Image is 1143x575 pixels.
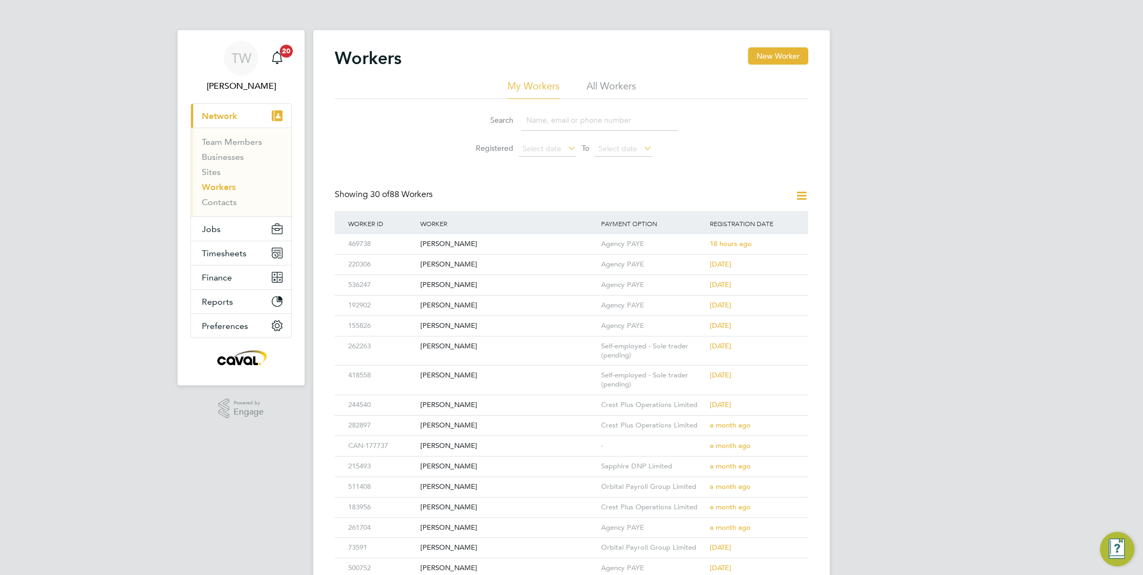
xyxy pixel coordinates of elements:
span: Finance [202,272,232,283]
span: Reports [202,297,233,307]
div: Orbital Payroll Group Limited [598,538,707,558]
button: New Worker [748,47,808,65]
a: 183956[PERSON_NAME]Crest Plus Operations Limiteda month ago [345,497,798,506]
a: TW[PERSON_NAME] [190,41,292,93]
label: Registered [465,143,513,153]
span: Engage [234,408,264,417]
div: 220306 [345,255,418,275]
div: [PERSON_NAME] [418,416,598,436]
div: Worker [418,211,598,236]
a: Team Members [202,137,262,147]
button: Jobs [191,217,291,241]
a: 262263[PERSON_NAME]Self-employed - Sole trader (pending)[DATE] [345,336,798,345]
div: Agency PAYE [598,518,707,538]
input: Name, email or phone number [521,110,678,131]
a: 261704[PERSON_NAME]Agency PAYEa month ago [345,517,798,527]
a: 536247[PERSON_NAME]Agency PAYE[DATE] [345,275,798,284]
span: a month ago [710,523,751,532]
button: Preferences [191,314,291,338]
div: 215493 [345,457,418,476]
span: [DATE] [710,341,731,350]
button: Timesheets [191,241,291,265]
div: Agency PAYE [598,316,707,336]
button: Engage Resource Center [1100,532,1134,566]
span: 18 hours ago [710,239,752,248]
a: 155826[PERSON_NAME]Agency PAYE[DATE] [345,315,798,325]
div: [PERSON_NAME] [418,395,598,415]
div: 73591 [345,538,418,558]
a: Workers [202,182,236,192]
div: Agency PAYE [598,255,707,275]
div: Showing [335,189,435,200]
span: Tim Wells [190,80,292,93]
div: Crest Plus Operations Limited [598,497,707,517]
a: 220306[PERSON_NAME]Agency PAYE[DATE] [345,254,798,263]
span: Select date [523,144,561,153]
div: Network [191,128,291,216]
div: Crest Plus Operations Limited [598,416,707,436]
div: 262263 [345,336,418,356]
a: Powered byEngage [218,398,264,419]
button: Reports [191,290,291,313]
span: [DATE] [710,300,731,310]
span: a month ago [710,461,751,471]
span: a month ago [710,502,751,511]
div: Registration Date [707,211,798,236]
div: Orbital Payroll Group Limited [598,477,707,497]
div: [PERSON_NAME] [418,255,598,275]
span: [DATE] [710,563,731,572]
a: Go to home page [190,349,292,366]
a: 500752[PERSON_NAME]Agency PAYE[DATE] [345,558,798,567]
div: Self-employed - Sole trader (pending) [598,336,707,366]
nav: Main navigation [178,30,305,385]
span: [DATE] [710,543,731,552]
div: 155826 [345,316,418,336]
div: Worker ID [345,211,418,236]
div: 282897 [345,416,418,436]
div: CAN-177737 [345,436,418,456]
div: [PERSON_NAME] [418,457,598,476]
div: [PERSON_NAME] [418,316,598,336]
a: Contacts [202,197,237,207]
img: caval-logo-retina.png [214,349,268,366]
span: Network [202,111,237,121]
div: Agency PAYE [598,234,707,254]
div: [PERSON_NAME] [418,234,598,254]
div: Agency PAYE [598,275,707,295]
span: Preferences [202,321,248,331]
a: 282897[PERSON_NAME]Crest Plus Operations Limiteda month ago [345,415,798,424]
button: Network [191,104,291,128]
div: 261704 [345,518,418,538]
span: a month ago [710,441,751,450]
label: Search [465,115,513,125]
div: 536247 [345,275,418,295]
div: Self-employed - Sole trader (pending) [598,366,707,395]
a: 511408[PERSON_NAME]Orbital Payroll Group Limiteda month ago [345,476,798,486]
a: 73591[PERSON_NAME]Orbital Payroll Group Limited[DATE] [345,537,798,546]
div: [PERSON_NAME] [418,275,598,295]
button: Finance [191,265,291,289]
div: 511408 [345,477,418,497]
li: My Workers [507,80,560,99]
div: 183956 [345,497,418,517]
span: Jobs [202,224,221,234]
div: [PERSON_NAME] [418,296,598,315]
div: 192902 [345,296,418,315]
span: TW [231,51,251,65]
a: 418558[PERSON_NAME]Self-employed - Sole trader (pending)[DATE] [345,365,798,374]
a: 20 [266,41,288,75]
span: [DATE] [710,400,731,409]
div: [PERSON_NAME] [418,497,598,517]
span: a month ago [710,482,751,491]
div: [PERSON_NAME] [418,336,598,356]
span: Select date [598,144,637,153]
div: [PERSON_NAME] [418,518,598,538]
div: [PERSON_NAME] [418,477,598,497]
a: 244540[PERSON_NAME]Crest Plus Operations Limited[DATE] [345,395,798,404]
span: 30 of [370,189,390,200]
a: CAN-177737[PERSON_NAME]-a month ago [345,436,798,445]
div: 244540 [345,395,418,415]
span: Timesheets [202,248,246,258]
span: 20 [280,45,293,58]
div: Crest Plus Operations Limited [598,395,707,415]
